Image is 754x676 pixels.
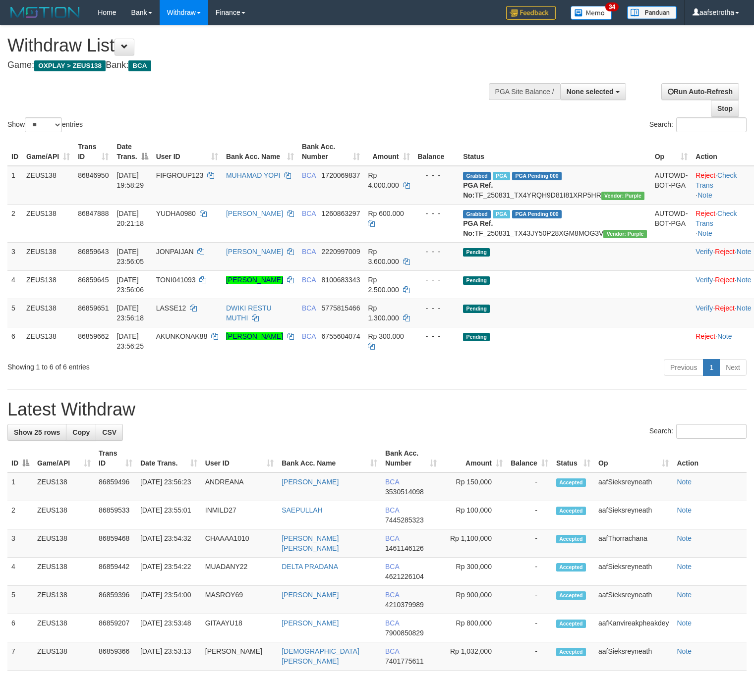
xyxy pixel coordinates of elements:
td: 86859468 [95,529,136,558]
td: ZEUS138 [22,270,74,299]
span: Copy 7900850829 to clipboard [385,629,424,637]
span: Pending [463,248,490,257]
span: BCA [302,304,316,312]
span: Copy 3530514098 to clipboard [385,488,424,496]
td: 5 [7,299,22,327]
a: Verify [696,304,713,312]
a: Reject [715,276,735,284]
td: TF_250831_TX4YRQH9D81I81XRP5HR [459,166,651,205]
a: DELTA PRADANA [282,563,338,571]
td: AUTOWD-BOT-PGA [651,204,692,242]
span: BCA [385,647,399,655]
td: [DATE] 23:54:22 [136,558,201,586]
th: Bank Acc. Name: activate to sort column ascending [222,138,298,166]
th: Status: activate to sort column ascending [552,444,594,472]
a: Note [737,276,752,284]
span: Pending [463,276,490,285]
span: 86859643 [78,248,109,256]
a: Reject [715,248,735,256]
span: Rp 600.000 [368,209,404,217]
td: aafKanvireakpheakdey [594,614,673,642]
div: - - - [418,275,456,285]
a: Copy [66,424,96,441]
td: [DATE] 23:56:23 [136,472,201,501]
span: BCA [385,591,399,599]
td: [DATE] 23:54:32 [136,529,201,558]
td: 6 [7,327,22,355]
a: Note [677,534,692,542]
span: Copy 7445285323 to clipboard [385,516,424,524]
th: Op: activate to sort column ascending [651,138,692,166]
td: ZEUS138 [22,299,74,327]
a: Note [677,478,692,486]
span: BCA [302,171,316,179]
td: ZEUS138 [22,327,74,355]
th: Date Trans.: activate to sort column descending [113,138,152,166]
td: 2 [7,501,33,529]
td: ZEUS138 [33,614,95,642]
span: AKUNKONAK88 [156,332,207,340]
td: 86859442 [95,558,136,586]
a: SAEPULLAH [282,506,322,514]
span: Rp 2.500.000 [368,276,399,294]
span: Marked by aafnoeunsreypich [493,172,510,180]
th: Bank Acc. Name: activate to sort column ascending [278,444,381,472]
button: None selected [560,83,626,100]
td: ZEUS138 [33,529,95,558]
td: 1 [7,472,33,501]
td: AUTOWD-BOT-PGA [651,166,692,205]
a: Note [677,647,692,655]
span: PGA Pending [512,172,562,180]
span: BCA [385,619,399,627]
span: Vendor URL: https://trx4.1velocity.biz [603,230,646,238]
td: ZEUS138 [33,501,95,529]
a: Show 25 rows [7,424,66,441]
th: Game/API: activate to sort column ascending [33,444,95,472]
span: [DATE] 20:21:18 [116,209,144,227]
span: YUDHA0980 [156,209,196,217]
h1: Withdraw List [7,36,493,55]
a: Note [737,304,752,312]
span: 86859662 [78,332,109,340]
td: Rp 300,000 [441,558,507,586]
a: Reject [696,171,715,179]
span: BCA [128,60,151,71]
td: ZEUS138 [22,204,74,242]
a: Next [719,359,747,376]
div: - - - [418,303,456,313]
img: Feedback.jpg [506,6,556,20]
h4: Game: Bank: [7,60,493,70]
label: Search: [649,424,747,439]
span: Copy 8100683343 to clipboard [322,276,360,284]
a: MUHAMAD YOPI [226,171,280,179]
a: Note [677,591,692,599]
span: [DATE] 23:56:25 [116,332,144,350]
th: Game/API: activate to sort column ascending [22,138,74,166]
th: Bank Acc. Number: activate to sort column ascending [298,138,364,166]
span: BCA [302,276,316,284]
span: Accepted [556,620,586,628]
td: 5 [7,586,33,614]
span: Pending [463,305,490,313]
th: ID: activate to sort column descending [7,444,33,472]
td: ZEUS138 [22,166,74,205]
span: BCA [385,563,399,571]
span: Rp 4.000.000 [368,171,399,189]
span: Accepted [556,563,586,572]
input: Search: [676,424,747,439]
span: Grabbed [463,172,491,180]
th: Amount: activate to sort column ascending [364,138,413,166]
a: Note [697,191,712,199]
td: TF_250831_TX43JY50P28XGM8MOG3V [459,204,651,242]
a: Check Trans [696,209,737,227]
a: Note [737,248,752,256]
td: - [507,501,552,529]
a: [PERSON_NAME] [282,478,339,486]
span: BCA [302,332,316,340]
td: 86859207 [95,614,136,642]
a: [PERSON_NAME] [282,619,339,627]
select: Showentries [25,117,62,132]
span: TONI041093 [156,276,196,284]
b: PGA Ref. No: [463,219,493,237]
td: Rp 100,000 [441,501,507,529]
